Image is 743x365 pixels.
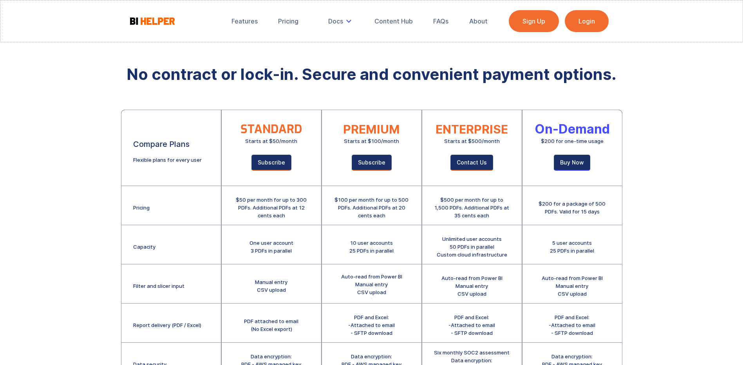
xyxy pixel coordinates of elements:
[541,137,604,145] div: $200 for one-time usage
[348,313,395,337] div: PDF and Excel: -Attached to email - SFTP download
[352,155,392,171] a: Subscribe
[369,13,418,30] a: Content Hub
[133,321,201,329] div: Report delivery (PDF / Excel)
[334,196,410,219] div: $100 per month for up to 500 PDFs. Additional PDFs at 20 cents each
[133,243,155,251] div: Capacity
[437,235,507,258] div: Unlimited user accounts 50 PDFs in parallel Custom cloud infrastructure
[534,200,610,215] div: $200 for a package of 500 PDFs. Valid for 15 days
[240,125,302,133] div: STANDARD
[343,125,400,133] div: PREMIUM
[133,282,184,290] div: Filter and slicer input
[464,13,493,30] a: About
[433,17,448,25] div: FAQs
[428,13,454,30] a: FAQs
[565,10,609,32] a: Login
[374,17,413,25] div: Content Hub
[444,137,500,145] div: Starts at $500/month
[245,137,297,145] div: Starts at $50/month
[535,125,610,133] div: On-Demand
[249,239,293,255] div: One user account 3 PDFs in parallel
[441,274,503,298] div: Auto-read from Power BI Manual entry CSV upload
[341,273,402,296] div: Auto-read from Power BI Manual entry CSV upload
[436,125,508,133] div: ENTERPRISE
[133,204,150,211] div: Pricing
[328,17,343,25] div: Docs
[509,10,559,32] a: Sign Up
[448,313,495,337] div: PDF and Excel: -Attached to email - SFTP download
[549,313,595,337] div: PDF and Excel: -Attached to email - SFTP download
[255,278,287,294] div: Manual entry CSV upload
[133,140,190,148] div: Compare Plans
[127,65,616,84] strong: No contract or lock-in. Secure and convenient payment options.
[344,137,399,145] div: Starts at $100/month
[278,17,298,25] div: Pricing
[251,155,291,171] a: Subscribe
[554,155,590,171] a: Buy Now
[542,274,603,298] div: Auto-read from Power BI Manual entry CSV upload
[469,17,488,25] div: About
[233,196,309,219] div: $50 per month for up to 300 PDFs. Additional PDFs at 12 cents each
[231,17,258,25] div: Features
[226,13,263,30] a: Features
[273,13,304,30] a: Pricing
[133,156,202,164] div: Flexible plans for every user
[349,239,394,255] div: 10 user accounts 25 PDFs in parallel
[450,155,493,171] a: Contact Us
[550,239,594,255] div: 5 user accounts 25 PDFs in parallel
[434,196,510,219] div: $500 per month for up to 1,500 PDFs. Additional PDFs at 35 cents each
[323,13,360,30] div: Docs
[244,317,298,333] div: PDF attached to email (No Excel export)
